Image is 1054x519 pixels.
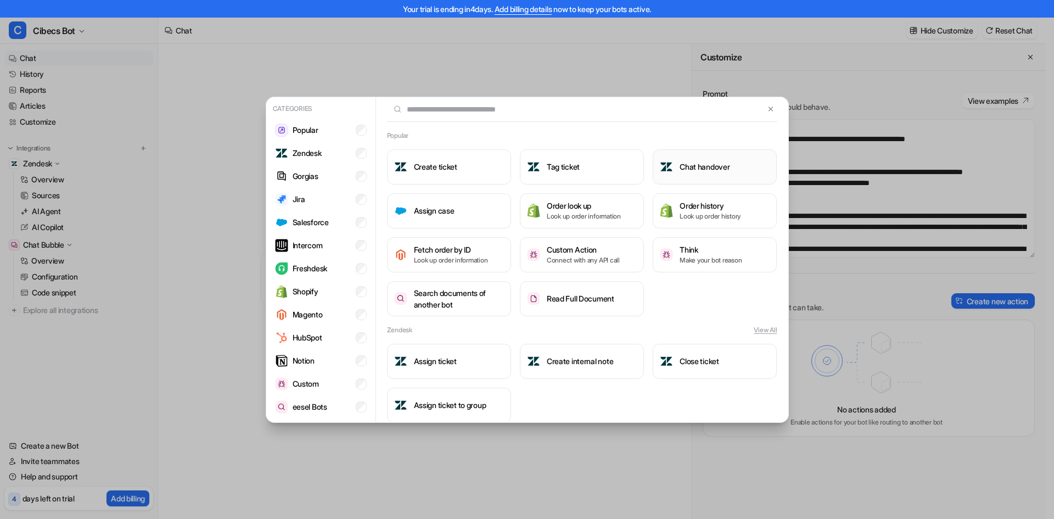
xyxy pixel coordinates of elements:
h3: Assign ticket to group [414,399,486,411]
img: Search documents of another bot [394,292,407,305]
h3: Think [680,244,742,255]
h3: Tag ticket [547,161,580,172]
h3: Custom Action [547,244,620,255]
h2: Zendesk [387,325,412,335]
h3: Create internal note [547,355,613,367]
img: Order look up [527,203,540,218]
button: Create internal noteCreate internal note [520,344,644,379]
button: ThinkThinkMake your bot reason [653,237,777,272]
h2: Popular [387,131,408,141]
h3: Read Full Document [547,293,614,304]
img: Tag ticket [527,160,540,174]
button: Custom ActionCustom ActionConnect with any API call [520,237,644,272]
p: Intercom [293,239,323,251]
img: Assign ticket to group [394,399,407,412]
p: eesel Bots [293,401,327,412]
p: Notion [293,355,315,366]
button: Order look upOrder look upLook up order information [520,193,644,228]
p: Salesforce [293,216,329,228]
p: Look up order history [680,211,741,221]
p: Custom [293,378,319,389]
img: Close ticket [660,355,673,368]
img: Custom Action [527,248,540,261]
button: Assign caseAssign case [387,193,511,228]
h3: Assign case [414,205,455,216]
p: Gorgias [293,170,318,182]
p: Categories [271,102,371,116]
img: Read Full Document [527,292,540,305]
h3: Order history [680,200,741,211]
p: Make your bot reason [680,255,742,265]
h3: Assign ticket [414,355,457,367]
p: Magento [293,309,323,320]
h3: Close ticket [680,355,719,367]
button: Chat handoverChat handover [653,149,777,185]
p: Freshdesk [293,263,327,274]
img: Assign ticket [394,355,407,368]
h3: Order look up [547,200,621,211]
button: Assign ticketAssign ticket [387,344,511,379]
button: Create ticketCreate ticket [387,149,511,185]
button: Assign ticket to groupAssign ticket to group [387,388,511,423]
p: Zendesk [293,147,322,159]
p: Popular [293,124,318,136]
img: Think [660,248,673,261]
h3: Chat handover [680,161,730,172]
p: HubSpot [293,332,322,343]
img: Chat handover [660,160,673,174]
p: Shopify [293,286,318,297]
p: Jira [293,193,305,205]
img: Order history [660,203,673,218]
img: Fetch order by ID [394,248,407,261]
h3: Search documents of another bot [414,287,504,310]
button: Tag ticketTag ticket [520,149,644,185]
img: Create internal note [527,355,540,368]
p: Connect with any API call [547,255,620,265]
button: Fetch order by IDFetch order by IDLook up order information [387,237,511,272]
button: Search documents of another botSearch documents of another bot [387,281,511,316]
h3: Fetch order by ID [414,244,488,255]
button: Read Full DocumentRead Full Document [520,281,644,316]
button: View All [754,325,777,335]
h3: Create ticket [414,161,457,172]
button: Order historyOrder historyLook up order history [653,193,777,228]
p: Look up order information [547,211,621,221]
img: Assign case [394,204,407,217]
img: Create ticket [394,160,407,174]
p: Look up order information [414,255,488,265]
button: Close ticketClose ticket [653,344,777,379]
